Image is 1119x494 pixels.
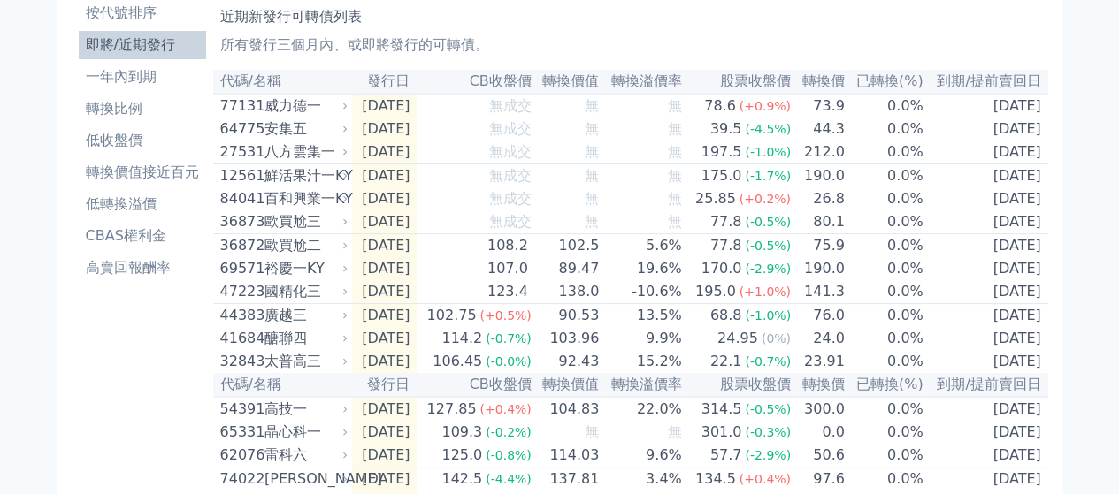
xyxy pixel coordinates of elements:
td: 102.5 [533,234,601,258]
div: 197.5 [698,141,746,163]
td: 0.0% [846,257,924,280]
div: 314.5 [698,399,746,420]
th: 轉換溢價率 [600,373,682,397]
div: 廣越三 [264,305,345,326]
td: 97.6 [792,467,846,491]
span: (-0.5%) [745,402,791,416]
td: 0.0% [846,164,924,188]
span: (+0.5%) [479,308,531,323]
th: 轉換價 [792,373,846,397]
div: 36872 [220,235,260,256]
div: 127.85 [423,399,479,420]
td: [DATE] [924,350,1048,373]
td: 19.6% [600,257,682,280]
td: 5.6% [600,234,682,258]
li: 一年內到期 [79,66,206,87]
td: [DATE] [924,444,1048,467]
div: 64775 [220,118,260,140]
th: 轉換價值 [533,70,601,94]
td: 0.0% [846,444,924,467]
td: 26.8 [792,187,846,210]
td: 9.9% [600,327,682,350]
div: 123.4 [484,281,532,302]
div: 41684 [220,328,260,349]
th: 到期/提前賣回日 [924,70,1048,94]
div: 65331 [220,422,260,443]
div: 84041 [220,188,260,209]
div: 八方雲集一 [264,141,345,163]
div: 77.8 [707,211,746,232]
td: 50.6 [792,444,846,467]
div: 安集五 [264,118,345,140]
li: 轉換比例 [79,98,206,119]
div: 108.2 [484,235,532,256]
div: 107.0 [484,258,532,279]
div: 175.0 [698,165,746,186]
div: 170.0 [698,258,746,279]
td: [DATE] [924,118,1048,141]
span: (-0.8%) [486,448,532,462]
th: 轉換溢價率 [600,70,682,94]
td: [DATE] [924,280,1048,304]
div: 百和興業一KY [264,188,345,209]
div: 301.0 [698,422,746,443]
div: 68.8 [707,305,746,326]
div: 62076 [220,445,260,466]
td: 9.6% [600,444,682,467]
th: CB收盤價 [417,70,532,94]
td: [DATE] [352,234,418,258]
td: [DATE] [352,467,418,491]
div: 32843 [220,351,260,372]
span: (-4.5%) [745,122,791,136]
td: 73.9 [792,94,846,118]
td: [DATE] [352,421,418,444]
div: [PERSON_NAME] [264,468,345,490]
span: 無 [585,213,599,230]
td: [DATE] [924,304,1048,328]
td: 92.43 [533,350,601,373]
td: 23.91 [792,350,846,373]
td: 44.3 [792,118,846,141]
span: 無 [668,213,682,230]
td: 141.3 [792,280,846,304]
td: [DATE] [352,304,418,328]
td: [DATE] [924,164,1048,188]
li: 轉換價值接近百元 [79,162,206,183]
a: CBAS權利金 [79,222,206,250]
span: 無成交 [489,213,532,230]
td: 103.96 [533,327,601,350]
div: 威力德一 [264,95,345,117]
span: 無 [585,190,599,207]
td: [DATE] [924,94,1048,118]
td: 75.9 [792,234,846,258]
td: [DATE] [352,94,418,118]
a: 轉換比例 [79,95,206,123]
div: 69571 [220,258,260,279]
td: 0.0% [846,141,924,164]
span: 無成交 [489,120,532,137]
td: 0.0% [846,421,924,444]
td: [DATE] [924,327,1048,350]
td: 0.0% [846,118,924,141]
span: (+0.9%) [740,99,791,113]
div: 雷科六 [264,445,345,466]
td: [DATE] [352,257,418,280]
td: 0.0% [846,467,924,491]
span: 無成交 [489,97,532,114]
td: [DATE] [924,141,1048,164]
span: 無 [585,423,599,440]
div: 醣聯四 [264,328,345,349]
span: (+0.4%) [479,402,531,416]
span: (-1.7%) [745,169,791,183]
td: [DATE] [352,350,418,373]
td: 0.0% [846,187,924,210]
div: 太普高三 [264,351,345,372]
div: 高技一 [264,399,345,420]
span: (+1.0%) [740,285,791,299]
td: -10.6% [600,280,682,304]
th: 股票收盤價 [683,373,792,397]
div: 鮮活果汁一KY [264,165,345,186]
div: 54391 [220,399,260,420]
div: 114.2 [438,328,486,349]
div: 47223 [220,281,260,302]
